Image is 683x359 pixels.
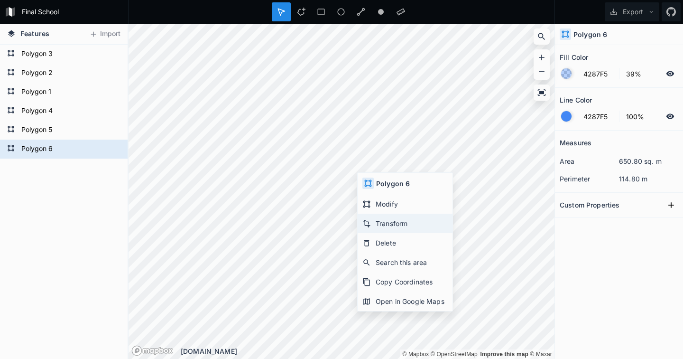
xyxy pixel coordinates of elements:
[358,272,452,292] div: Copy Coordinates
[605,2,659,21] button: Export
[619,174,678,184] dd: 114.80 m
[560,50,588,65] h2: Fill Color
[560,198,619,212] h2: Custom Properties
[431,351,478,358] a: OpenStreetMap
[619,156,678,166] dd: 650.80 sq. m
[376,179,410,189] h4: Polygon 6
[573,29,607,39] h4: Polygon 6
[560,93,592,107] h2: Line Color
[181,346,554,356] div: [DOMAIN_NAME]
[358,194,452,214] div: Modify
[480,351,528,358] a: Map feedback
[358,253,452,272] div: Search this area
[560,135,591,150] h2: Measures
[358,292,452,311] div: Open in Google Maps
[131,345,173,356] a: Mapbox logo
[358,214,452,233] div: Transform
[560,156,619,166] dt: area
[84,27,125,42] button: Import
[402,351,429,358] a: Mapbox
[560,174,619,184] dt: perimeter
[20,28,49,38] span: Features
[530,351,553,358] a: Maxar
[358,233,452,253] div: Delete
